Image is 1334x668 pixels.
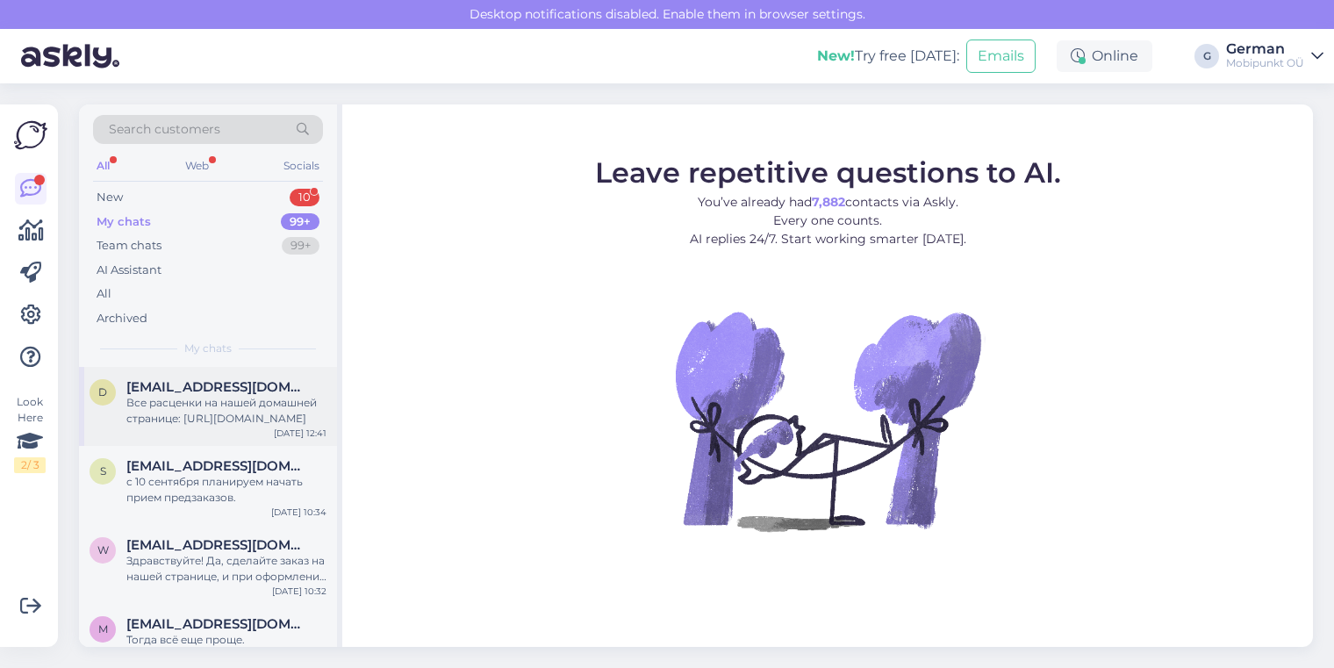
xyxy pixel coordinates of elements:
[14,394,46,473] div: Look Here
[97,189,123,206] div: New
[126,616,309,632] span: maksim@tkd.ee
[817,46,959,67] div: Try free [DATE]:
[98,385,107,399] span: d
[98,622,108,636] span: m
[271,506,326,519] div: [DATE] 10:34
[812,194,845,210] b: 7,882
[966,40,1036,73] button: Emails
[109,120,220,139] span: Search customers
[282,237,319,255] div: 99+
[14,119,47,152] img: Askly Logo
[126,632,326,648] div: Тогда всё еще проще.
[97,237,161,255] div: Team chats
[126,537,309,553] span: whisureik@gmail.com
[97,262,161,279] div: AI Assistant
[14,457,46,473] div: 2 / 3
[1226,42,1323,70] a: GermanMobipunkt OÜ
[97,543,109,557] span: w
[1057,40,1152,72] div: Online
[126,395,326,427] div: Все расценки на нашей домашней странице: [URL][DOMAIN_NAME]
[182,154,212,177] div: Web
[97,310,147,327] div: Archived
[1226,56,1304,70] div: Mobipunkt OÜ
[97,213,151,231] div: My chats
[670,262,986,578] img: No Chat active
[126,379,309,395] span: dudeme@live.ru
[280,154,323,177] div: Socials
[595,155,1061,190] span: Leave repetitive questions to AI.
[272,585,326,598] div: [DATE] 10:32
[100,464,106,478] span: s
[281,213,319,231] div: 99+
[817,47,855,64] b: New!
[290,189,319,206] div: 10
[126,474,326,506] div: с 10 сентября планируем начать прием предзаказов.
[126,553,326,585] div: Здравствуйте! Да, сделайте заказ на нашей странице, и при оформлении заказа укажите, кроме ваших ...
[1194,44,1219,68] div: G
[97,285,111,303] div: All
[595,193,1061,248] p: You’ve already had contacts via Askly. Every one counts. AI replies 24/7. Start working smarter [...
[93,154,113,177] div: All
[184,341,232,356] span: My chats
[274,427,326,440] div: [DATE] 12:41
[126,458,309,474] span: skomarova01@gmail.com
[1226,42,1304,56] div: German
